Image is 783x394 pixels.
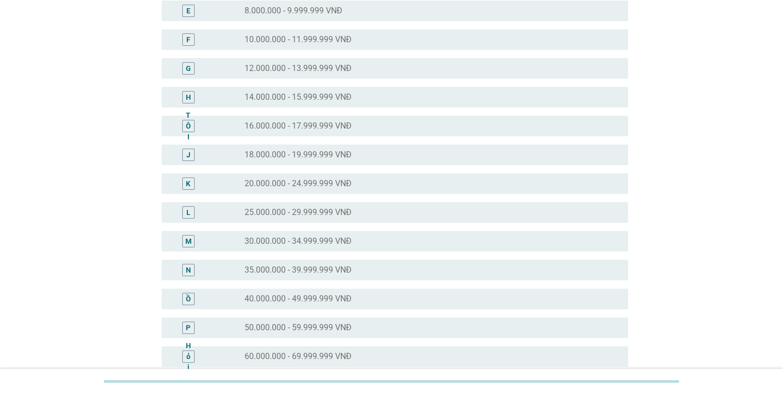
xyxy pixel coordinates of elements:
font: 20.000.000 - 24.999.999 VNĐ [245,178,352,188]
font: 10.000.000 - 11.999.999 VNĐ [245,34,352,44]
font: 12.000.000 - 13.999.999 VNĐ [245,63,352,73]
font: Ồ [186,294,191,302]
font: 50.000.000 - 59.999.999 VNĐ [245,323,352,332]
font: 40.000.000 - 49.999.999 VNĐ [245,294,352,303]
font: 14.000.000 - 15.999.999 VNĐ [245,92,352,102]
font: 16.000.000 - 17.999.999 VNĐ [245,121,352,131]
font: N [186,265,191,274]
font: P [186,323,190,331]
font: 8.000.000 - 9.999.999 VNĐ [245,6,342,15]
font: K [186,179,190,187]
font: 30.000.000 - 34.999.999 VNĐ [245,236,352,246]
font: F [186,35,190,43]
font: L [186,208,190,216]
font: 25.000.000 - 29.999.999 VNĐ [245,207,352,217]
font: G [186,64,191,72]
font: TÔI [186,111,191,140]
font: E [186,6,190,14]
font: M [185,237,192,245]
font: Hỏi [186,341,191,371]
font: 18.000.000 - 19.999.999 VNĐ [245,150,352,159]
font: J [186,150,190,158]
font: 35.000.000 - 39.999.999 VNĐ [245,265,352,275]
font: H [186,93,191,101]
font: 60.000.000 - 69.999.999 VNĐ [245,351,352,361]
